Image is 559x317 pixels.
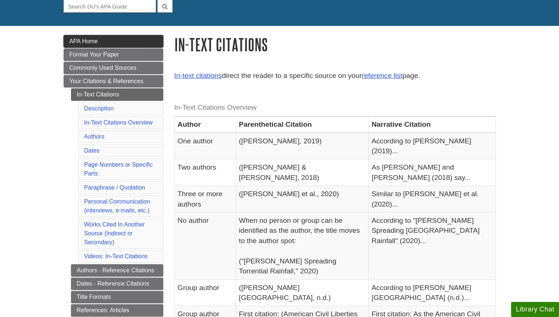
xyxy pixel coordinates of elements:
span: Format Your Paper [69,51,119,58]
a: In-Text Citations Overview [84,119,153,126]
td: Similar to [PERSON_NAME] et al. (2020)... [368,186,495,212]
a: Your Citations & References [64,75,163,88]
a: Commonly Used Sources [64,62,163,74]
a: Paraphrase / Quotation [84,184,145,191]
td: ([PERSON_NAME] et al., 2020) [236,186,368,212]
a: In-Text Citations [71,88,163,101]
a: Format Your Paper [64,48,163,61]
td: Two authors [174,159,236,186]
a: Page Numbers or Specific Parts [84,161,153,177]
a: Authors [84,133,105,140]
td: Three or more authors [174,186,236,212]
a: Videos: In-Text Citations [84,253,148,259]
span: Commonly Used Sources [69,65,136,71]
td: One author [174,133,236,159]
td: As [PERSON_NAME] and [PERSON_NAME] (2018) say... [368,159,495,186]
a: Works Cited In Another Source (Indirect or Secondary) [84,221,145,245]
a: In-text citations [174,72,222,79]
th: Parenthetical Citation [236,116,368,133]
a: Dates [84,147,100,154]
a: Dates - Reference Citations [71,277,163,290]
td: ([PERSON_NAME][GEOGRAPHIC_DATA], n.d.) [236,279,368,306]
td: When no person or group can be identified as the author, the title moves to the author spot: ("[P... [236,212,368,280]
td: ([PERSON_NAME] & [PERSON_NAME], 2018) [236,159,368,186]
td: Group author [174,279,236,306]
td: According to [PERSON_NAME][GEOGRAPHIC_DATA] (n.d.)... [368,279,495,306]
button: Library Chat [511,302,559,317]
td: According to [PERSON_NAME] (2019)... [368,133,495,159]
caption: In-Text Citations Overview [174,99,496,116]
span: Your Citations & References [69,78,143,84]
a: Authors - Reference Citations [71,264,163,277]
td: No author [174,212,236,280]
a: Description [84,105,114,112]
a: Personal Communication(interviews, e-mails, etc.) [84,198,150,214]
a: reference list [362,72,402,79]
h1: In-Text Citations [174,35,496,54]
p: direct the reader to a specific source on your page. [174,71,496,81]
a: Title Formats [71,291,163,303]
span: APA Home [69,38,98,44]
a: References: Articles [71,304,163,317]
td: ([PERSON_NAME], 2019) [236,133,368,159]
th: Narrative Citation [368,116,495,133]
th: Author [174,116,236,133]
a: APA Home [64,35,163,48]
td: According to "[PERSON_NAME] Spreading [GEOGRAPHIC_DATA] Rainfall" (2020)... [368,212,495,280]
